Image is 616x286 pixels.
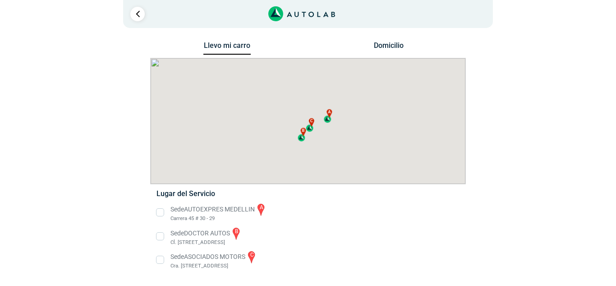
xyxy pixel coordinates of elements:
[310,118,313,124] span: c
[365,41,413,54] button: Domicilio
[328,109,331,116] span: a
[302,128,305,134] span: b
[268,9,336,18] a: Link al sitio de autolab
[130,7,145,21] a: Ir al paso anterior
[156,189,459,198] h5: Lugar del Servicio
[203,41,251,55] button: Llevo mi carro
